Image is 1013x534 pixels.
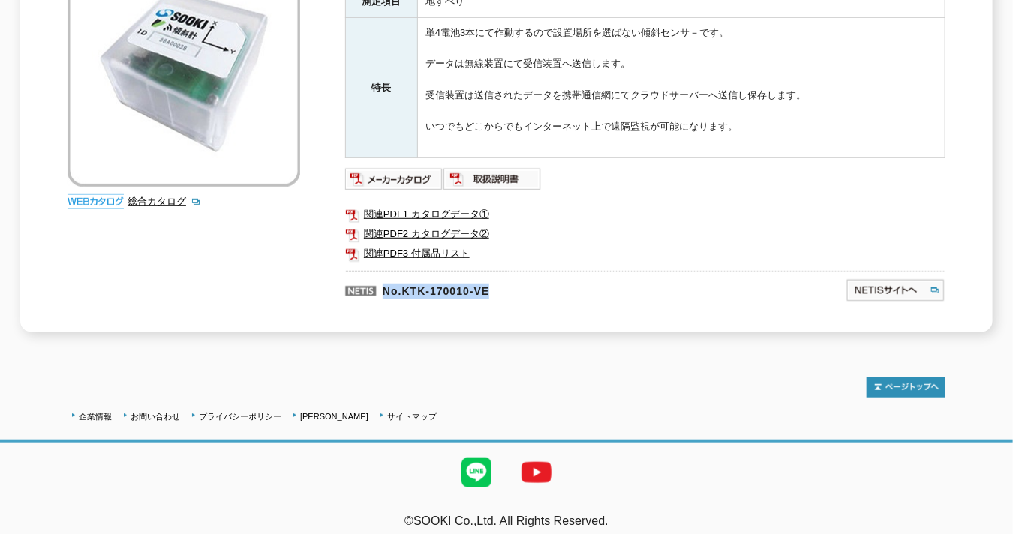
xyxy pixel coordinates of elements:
a: サイトマップ [387,412,437,421]
th: 特長 [346,17,418,157]
a: 関連PDF3 付属品リスト [345,244,945,263]
a: 取扱説明書 [443,177,542,188]
a: 総合カタログ [128,196,201,207]
td: 単4電池3本にて作動するので設置場所を選ばない傾斜センサ－です。 データは無線装置にて受信装置へ送信します。 受信装置は送信されたデータを携帯通信網にてクラウドサーバーへ送信し保存します。 いつ... [418,17,945,157]
a: 関連PDF1 カタログデータ① [345,205,945,224]
img: webカタログ [68,194,124,209]
img: LINE [446,442,506,502]
a: 企業情報 [79,412,112,421]
img: トップページへ [867,377,945,397]
a: お問い合わせ [131,412,180,421]
p: No.KTK-170010-VE [345,271,701,307]
img: NETISサイトへ [846,278,945,302]
img: 取扱説明書 [443,167,542,191]
img: YouTube [506,442,567,502]
a: メーカーカタログ [345,177,443,188]
a: [PERSON_NAME] [300,412,368,421]
img: メーカーカタログ [345,167,443,191]
a: 関連PDF2 カタログデータ② [345,224,945,244]
a: プライバシーポリシー [199,412,281,421]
